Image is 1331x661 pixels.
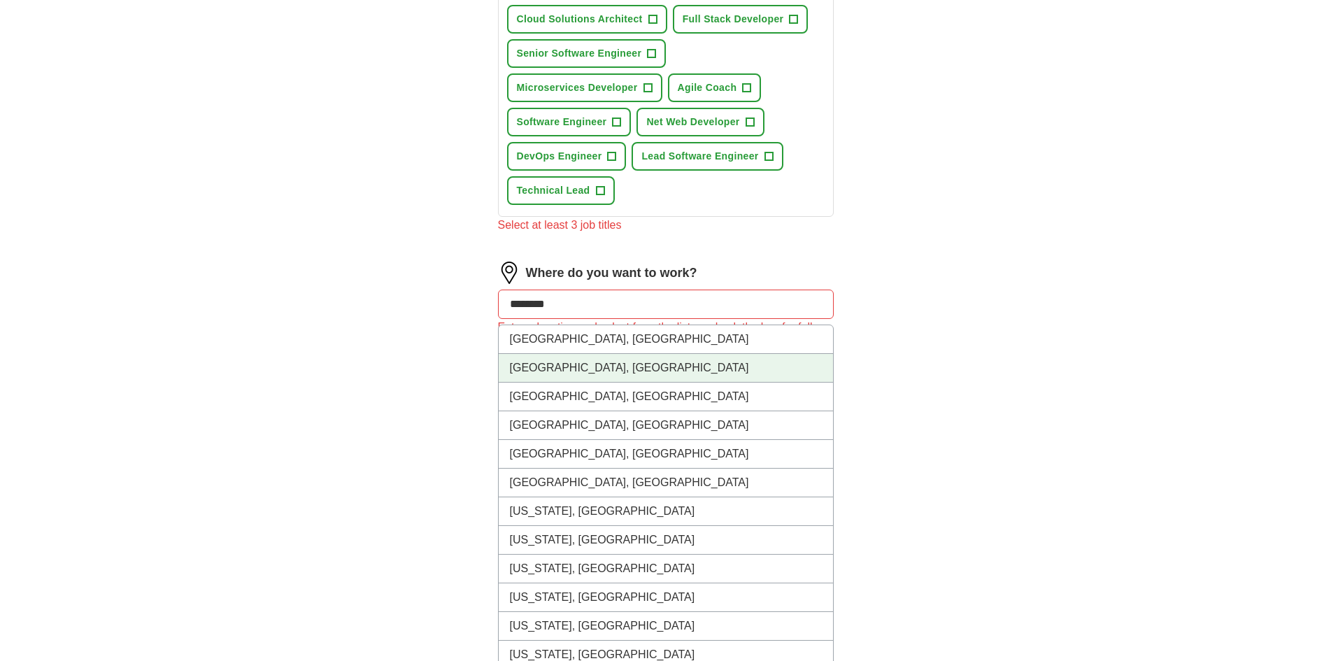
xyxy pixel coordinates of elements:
li: [US_STATE], [GEOGRAPHIC_DATA] [499,555,833,583]
button: Technical Lead [507,176,615,205]
button: Full Stack Developer [673,5,809,34]
label: Where do you want to work? [526,264,697,283]
button: Software Engineer [507,108,632,136]
span: Net Web Developer [646,115,739,129]
li: [US_STATE], [GEOGRAPHIC_DATA] [499,583,833,612]
span: Microservices Developer [517,80,638,95]
li: [US_STATE], [GEOGRAPHIC_DATA] [499,612,833,641]
span: DevOps Engineer [517,149,602,164]
button: Microservices Developer [507,73,662,102]
span: Cloud Solutions Architect [517,12,643,27]
div: Select at least 3 job titles [498,217,834,234]
li: [GEOGRAPHIC_DATA], [GEOGRAPHIC_DATA] [499,325,833,354]
button: Lead Software Engineer [632,142,783,171]
button: DevOps Engineer [507,142,627,171]
img: location.png [498,262,520,284]
span: Senior Software Engineer [517,46,642,61]
button: Cloud Solutions Architect [507,5,667,34]
span: Software Engineer [517,115,607,129]
span: Agile Coach [678,80,737,95]
span: Technical Lead [517,183,590,198]
li: [US_STATE], [GEOGRAPHIC_DATA] [499,526,833,555]
li: [GEOGRAPHIC_DATA], [GEOGRAPHIC_DATA] [499,469,833,497]
span: Full Stack Developer [683,12,784,27]
li: [GEOGRAPHIC_DATA], [GEOGRAPHIC_DATA] [499,354,833,383]
li: [GEOGRAPHIC_DATA], [GEOGRAPHIC_DATA] [499,440,833,469]
div: Enter a location and select from the list, or check the box for fully remote roles [498,319,834,353]
button: Senior Software Engineer [507,39,667,68]
li: [GEOGRAPHIC_DATA], [GEOGRAPHIC_DATA] [499,411,833,440]
button: Net Web Developer [636,108,764,136]
button: Agile Coach [668,73,762,102]
span: Lead Software Engineer [641,149,758,164]
li: [GEOGRAPHIC_DATA], [GEOGRAPHIC_DATA] [499,383,833,411]
li: [US_STATE], [GEOGRAPHIC_DATA] [499,497,833,526]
